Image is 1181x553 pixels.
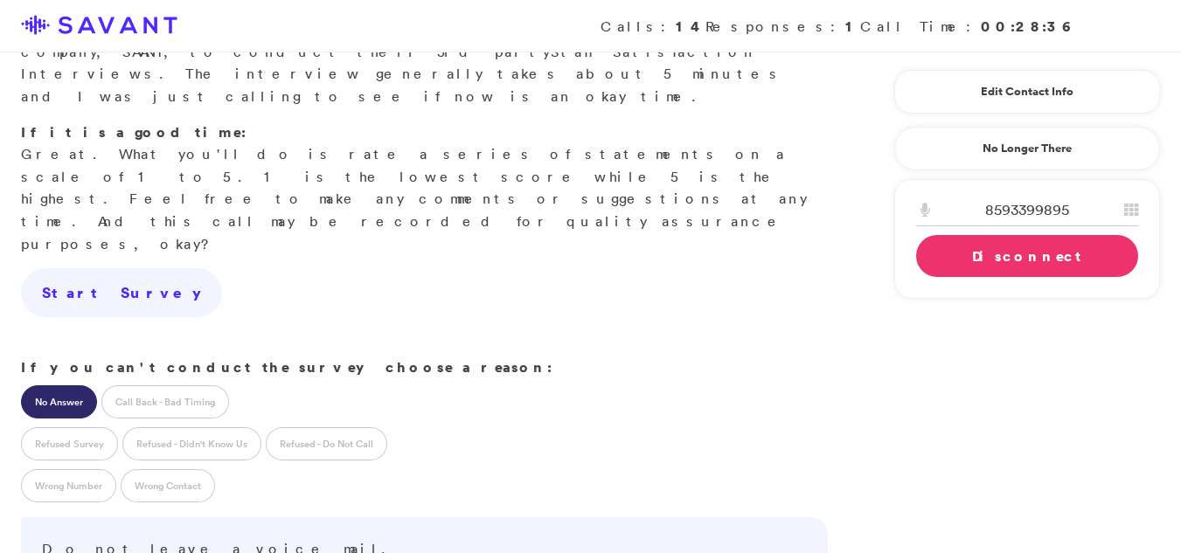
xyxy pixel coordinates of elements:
[21,268,222,317] a: Start Survey
[21,121,828,256] p: Great. What you'll do is rate a series of statements on a scale of 1 to 5. 1 is the lowest score ...
[676,17,705,36] strong: 14
[266,427,387,460] label: Refused - Do Not Call
[101,385,229,418] label: Call Back - Bad Timing
[21,469,116,502] label: Wrong Number
[981,17,1073,36] strong: 00:28:36
[21,122,247,142] strong: If it is a good time:
[21,357,552,377] strong: If you can't conduct the survey choose a reason:
[122,427,261,460] label: Refused - Didn't Know Us
[894,127,1160,170] a: No Longer There
[21,427,118,460] label: Refused Survey
[845,17,860,36] strong: 1
[21,385,97,418] label: No Answer
[121,469,215,502] label: Wrong Contact
[916,235,1138,277] a: Disconnect
[916,78,1138,106] a: Edit Contact Info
